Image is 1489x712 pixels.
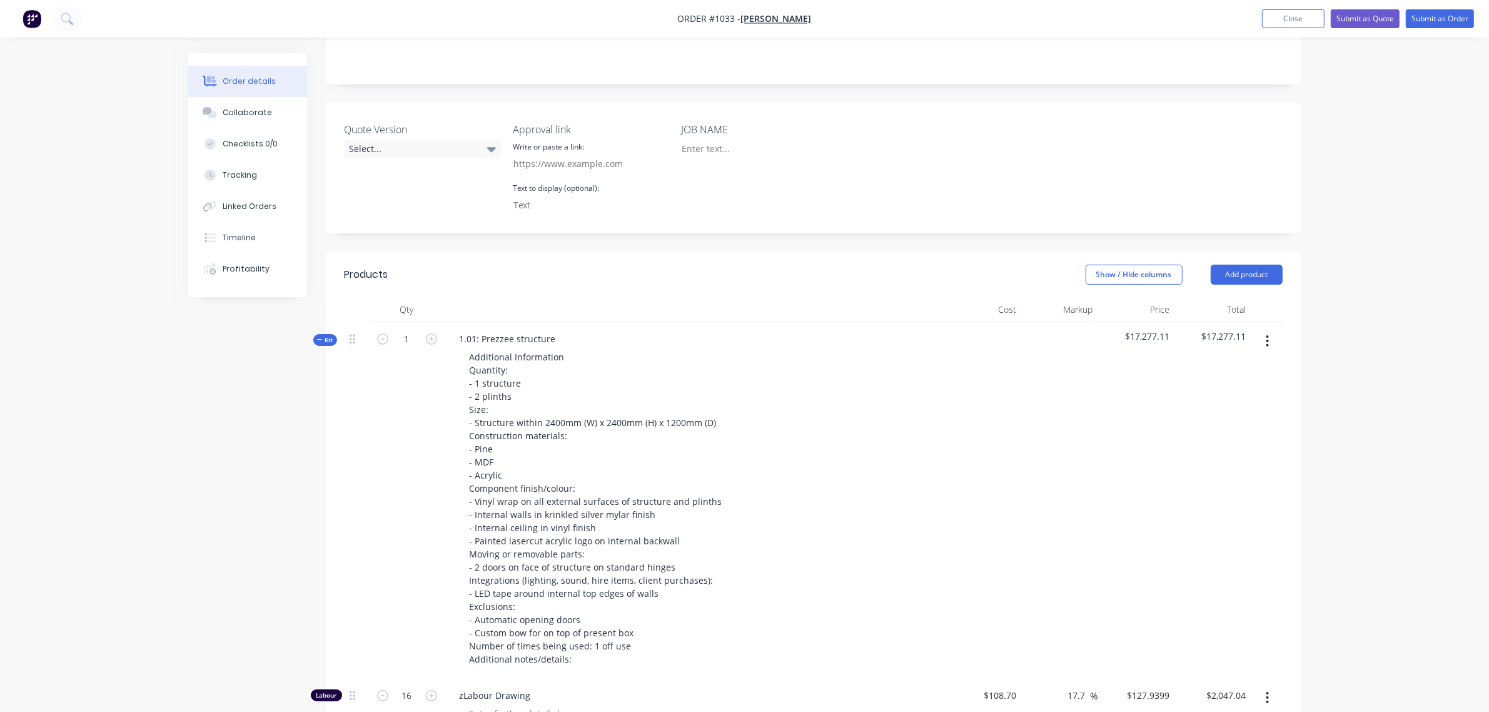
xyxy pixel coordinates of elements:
[188,222,307,253] button: Timeline
[678,13,741,25] span: Order #1033 -
[188,66,307,97] button: Order details
[188,97,307,128] button: Collaborate
[311,689,342,701] div: Labour
[223,232,256,243] div: Timeline
[1331,9,1400,28] button: Submit as Quote
[513,122,669,137] label: Approval link
[741,13,812,25] a: [PERSON_NAME]
[460,348,732,668] div: Additional Information Quantity: - 1 structure - 2 plinths Size: - Structure within 2400mm (W) x ...
[450,330,566,348] div: 1.01: Prezzee structure
[317,335,333,345] span: Kit
[1091,689,1098,703] span: %
[1021,297,1098,322] div: Markup
[345,267,388,282] div: Products
[1179,330,1246,343] span: $17,277.11
[513,183,599,194] label: Text to display (optional):
[370,297,445,322] div: Qty
[223,170,257,181] div: Tracking
[345,140,501,158] div: Select...
[1174,297,1251,322] div: Total
[507,196,655,215] input: Text
[513,141,584,153] label: Write or paste a link:
[313,334,337,346] button: Kit
[1262,9,1325,28] button: Close
[223,138,278,150] div: Checklists 0/0
[223,263,270,275] div: Profitability
[1086,265,1183,285] button: Show / Hide columns
[345,122,501,137] label: Quote Version
[507,155,655,173] input: https://www.example.com
[188,160,307,191] button: Tracking
[223,201,276,212] div: Linked Orders
[460,689,940,702] span: zLabour Drawing
[1406,9,1474,28] button: Submit as Order
[188,253,307,285] button: Profitability
[945,297,1022,322] div: Cost
[223,76,276,87] div: Order details
[1098,297,1175,322] div: Price
[681,122,837,137] label: JOB NAME
[188,191,307,222] button: Linked Orders
[1103,330,1170,343] span: $17,277.11
[23,9,41,28] img: Factory
[1211,265,1283,285] button: Add product
[223,107,272,118] div: Collaborate
[188,128,307,160] button: Checklists 0/0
